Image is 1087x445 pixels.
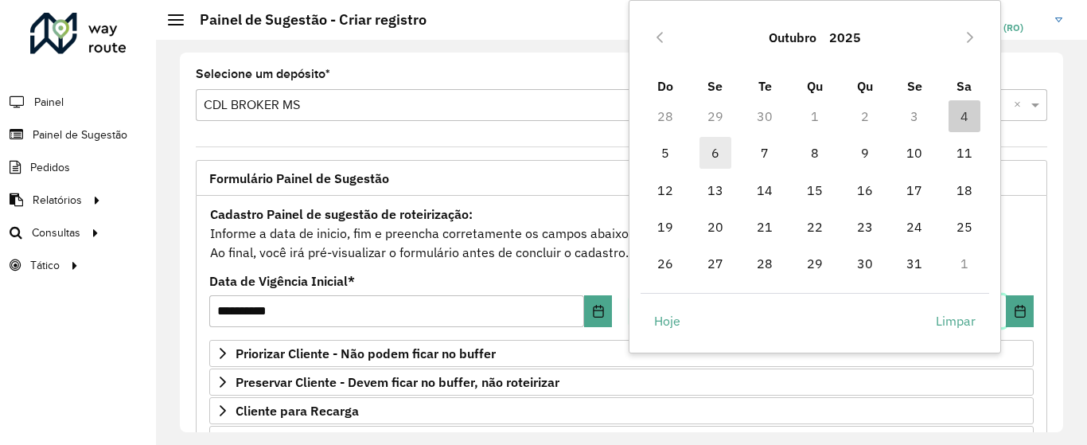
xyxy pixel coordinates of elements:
[209,340,1034,367] a: Priorizar Cliente - Não podem ficar no buffer
[30,159,70,176] span: Pedidos
[840,209,890,245] td: 23
[641,305,694,337] button: Hoje
[34,94,64,111] span: Painel
[749,211,781,243] span: 21
[210,206,473,222] strong: Cadastro Painel de sugestão de roteirização:
[898,137,930,169] span: 10
[840,98,890,135] td: 2
[807,78,823,94] span: Qu
[209,204,1034,263] div: Informe a data de inicio, fim e preencha corretamente os campos abaixo. Ao final, você irá pré-vi...
[940,98,990,135] td: 4
[749,137,781,169] span: 7
[949,174,980,206] span: 18
[956,78,972,94] span: Sa
[33,127,127,143] span: Painel de Sugestão
[690,172,740,209] td: 13
[690,209,740,245] td: 20
[707,78,723,94] span: Se
[740,245,790,282] td: 28
[849,137,881,169] span: 9
[209,172,389,185] span: Formulário Painel de Sugestão
[654,311,680,330] span: Hoje
[898,248,930,279] span: 31
[699,211,731,243] span: 20
[740,98,790,135] td: 30
[823,18,867,57] button: Choose Year
[840,135,890,171] td: 9
[209,271,355,291] label: Data de Vigência Inicial
[890,135,940,171] td: 10
[890,172,940,209] td: 17
[849,248,881,279] span: 30
[840,245,890,282] td: 30
[940,209,990,245] td: 25
[641,135,691,171] td: 5
[890,245,940,282] td: 31
[790,172,840,209] td: 15
[857,78,873,94] span: Qu
[740,209,790,245] td: 21
[840,172,890,209] td: 16
[898,211,930,243] span: 24
[799,248,831,279] span: 29
[649,174,681,206] span: 12
[690,245,740,282] td: 27
[641,209,691,245] td: 19
[799,211,831,243] span: 22
[649,137,681,169] span: 5
[1014,96,1027,115] span: Clear all
[184,11,427,29] h2: Painel de Sugestão - Criar registro
[949,211,980,243] span: 25
[649,248,681,279] span: 26
[936,311,976,330] span: Limpar
[898,174,930,206] span: 17
[690,98,740,135] td: 29
[740,135,790,171] td: 7
[907,78,922,94] span: Se
[209,369,1034,396] a: Preservar Cliente - Devem ficar no buffer, não roteirizar
[209,397,1034,424] a: Cliente para Recarga
[799,137,831,169] span: 8
[641,245,691,282] td: 26
[940,172,990,209] td: 18
[890,209,940,245] td: 24
[949,100,980,132] span: 4
[699,174,731,206] span: 13
[758,78,772,94] span: Te
[922,305,989,337] button: Limpar
[196,64,330,84] label: Selecione um depósito
[647,25,672,50] button: Previous Month
[740,172,790,209] td: 14
[849,174,881,206] span: 16
[957,25,983,50] button: Next Month
[790,98,840,135] td: 1
[699,137,731,169] span: 6
[584,295,612,327] button: Choose Date
[949,137,980,169] span: 11
[690,135,740,171] td: 6
[649,211,681,243] span: 19
[790,209,840,245] td: 22
[32,224,80,241] span: Consultas
[849,211,881,243] span: 23
[641,98,691,135] td: 28
[236,347,496,360] span: Priorizar Cliente - Não podem ficar no buffer
[890,98,940,135] td: 3
[749,248,781,279] span: 28
[1006,295,1034,327] button: Choose Date
[762,18,823,57] button: Choose Month
[236,404,359,417] span: Cliente para Recarga
[799,174,831,206] span: 15
[33,192,82,209] span: Relatórios
[30,257,60,274] span: Tático
[657,78,673,94] span: Do
[699,248,731,279] span: 27
[790,245,840,282] td: 29
[236,376,559,388] span: Preservar Cliente - Devem ficar no buffer, não roteirizar
[641,172,691,209] td: 12
[790,135,840,171] td: 8
[749,174,781,206] span: 14
[940,135,990,171] td: 11
[940,245,990,282] td: 1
